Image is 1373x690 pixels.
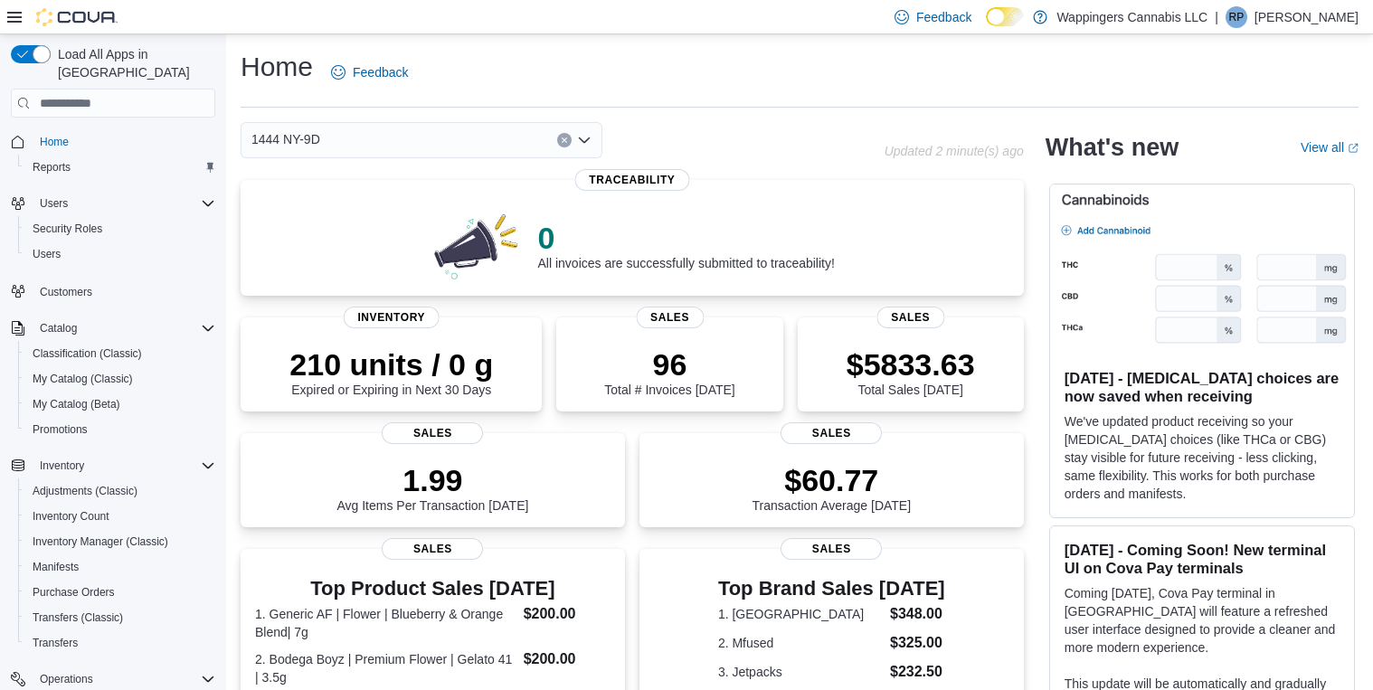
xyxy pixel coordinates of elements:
[33,193,215,214] span: Users
[25,607,130,629] a: Transfers (Classic)
[604,346,734,397] div: Total # Invoices [DATE]
[33,585,115,600] span: Purchase Orders
[524,603,611,625] dd: $200.00
[986,26,987,27] span: Dark Mode
[25,632,85,654] a: Transfers
[538,220,835,256] p: 0
[25,632,215,654] span: Transfers
[33,279,215,302] span: Customers
[4,278,223,304] button: Customers
[18,417,223,442] button: Promotions
[577,133,592,147] button: Open list of options
[752,462,911,498] p: $60.77
[18,392,223,417] button: My Catalog (Beta)
[33,636,78,650] span: Transfers
[18,630,223,656] button: Transfers
[4,316,223,341] button: Catalog
[25,156,215,178] span: Reports
[25,607,215,629] span: Transfers (Classic)
[25,243,68,265] a: Users
[524,648,611,670] dd: $200.00
[324,54,415,90] a: Feedback
[538,220,835,270] div: All invoices are successfully submitted to traceability!
[33,130,215,153] span: Home
[4,128,223,155] button: Home
[718,578,945,600] h3: Top Brand Sales [DATE]
[1065,369,1340,405] h3: [DATE] - [MEDICAL_DATA] choices are now saved when receiving
[25,218,215,240] span: Security Roles
[18,554,223,580] button: Manifests
[557,133,572,147] button: Clear input
[1255,6,1359,28] p: [PERSON_NAME]
[1065,584,1340,657] p: Coming [DATE], Cova Pay terminal in [GEOGRAPHIC_DATA] will feature a refreshed user interface des...
[25,368,140,390] a: My Catalog (Classic)
[18,341,223,366] button: Classification (Classic)
[25,506,117,527] a: Inventory Count
[430,209,524,281] img: 0
[847,346,975,383] p: $5833.63
[33,484,137,498] span: Adjustments (Classic)
[33,668,215,690] span: Operations
[25,506,215,527] span: Inventory Count
[18,478,223,504] button: Adjustments (Classic)
[885,144,1024,158] p: Updated 2 minute(s) ago
[18,580,223,605] button: Purchase Orders
[33,372,133,386] span: My Catalog (Classic)
[890,661,945,683] dd: $232.50
[255,578,611,600] h3: Top Product Sales [DATE]
[289,346,493,397] div: Expired or Expiring in Next 30 Days
[33,560,79,574] span: Manifests
[40,672,93,686] span: Operations
[33,422,88,437] span: Promotions
[781,538,882,560] span: Sales
[25,581,122,603] a: Purchase Orders
[847,346,975,397] div: Total Sales [DATE]
[255,605,516,641] dt: 1. Generic AF | Flower | Blueberry & Orange Blend| 7g
[718,663,883,681] dt: 3. Jetpacks
[33,160,71,175] span: Reports
[40,285,92,299] span: Customers
[4,453,223,478] button: Inventory
[33,317,84,339] button: Catalog
[40,196,68,211] span: Users
[574,169,689,191] span: Traceability
[1065,412,1340,503] p: We've updated product receiving so your [MEDICAL_DATA] choices (like THCa or CBG) stay visible fo...
[289,346,493,383] p: 210 units / 0 g
[1065,541,1340,577] h3: [DATE] - Coming Soon! New terminal UI on Cova Pay terminals
[1229,6,1245,28] span: RP
[33,346,142,361] span: Classification (Classic)
[40,135,69,149] span: Home
[25,393,215,415] span: My Catalog (Beta)
[33,668,100,690] button: Operations
[25,419,215,440] span: Promotions
[241,49,313,85] h1: Home
[18,605,223,630] button: Transfers (Classic)
[25,218,109,240] a: Security Roles
[33,317,215,339] span: Catalog
[1226,6,1247,28] div: Ripal Patel
[33,281,99,303] a: Customers
[25,581,215,603] span: Purchase Orders
[33,222,102,236] span: Security Roles
[18,155,223,180] button: Reports
[25,556,215,578] span: Manifests
[255,650,516,686] dt: 2. Bodega Boyz | Premium Flower | Gelato 41 | 3.5g
[33,509,109,524] span: Inventory Count
[25,531,215,553] span: Inventory Manager (Classic)
[336,462,528,498] p: 1.99
[25,368,215,390] span: My Catalog (Classic)
[25,556,86,578] a: Manifests
[781,422,882,444] span: Sales
[18,504,223,529] button: Inventory Count
[604,346,734,383] p: 96
[1301,140,1359,155] a: View allExternal link
[336,462,528,513] div: Avg Items Per Transaction [DATE]
[343,307,440,328] span: Inventory
[40,321,77,336] span: Catalog
[40,458,84,473] span: Inventory
[353,63,408,81] span: Feedback
[25,480,145,502] a: Adjustments (Classic)
[33,247,61,261] span: Users
[33,131,76,153] a: Home
[382,422,483,444] span: Sales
